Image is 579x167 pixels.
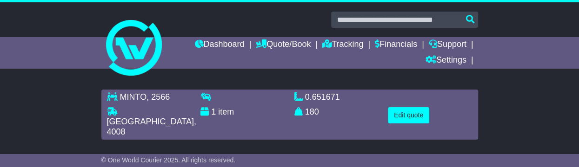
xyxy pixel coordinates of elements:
a: Financials [375,37,417,53]
a: Support [429,37,466,53]
span: MINTO [120,92,147,102]
a: Dashboard [194,37,244,53]
a: Tracking [322,37,363,53]
span: , 2566 [146,92,170,102]
a: Settings [426,53,466,69]
span: 0.651671 [305,92,340,102]
span: [GEOGRAPHIC_DATA] [107,117,194,126]
button: Edit quote [388,107,429,123]
span: item [218,107,234,116]
span: 1 [211,107,216,116]
span: , 4008 [107,117,196,136]
span: © One World Courier 2025. All rights reserved. [101,156,236,164]
a: Quote/Book [256,37,311,53]
span: 180 [305,107,319,116]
